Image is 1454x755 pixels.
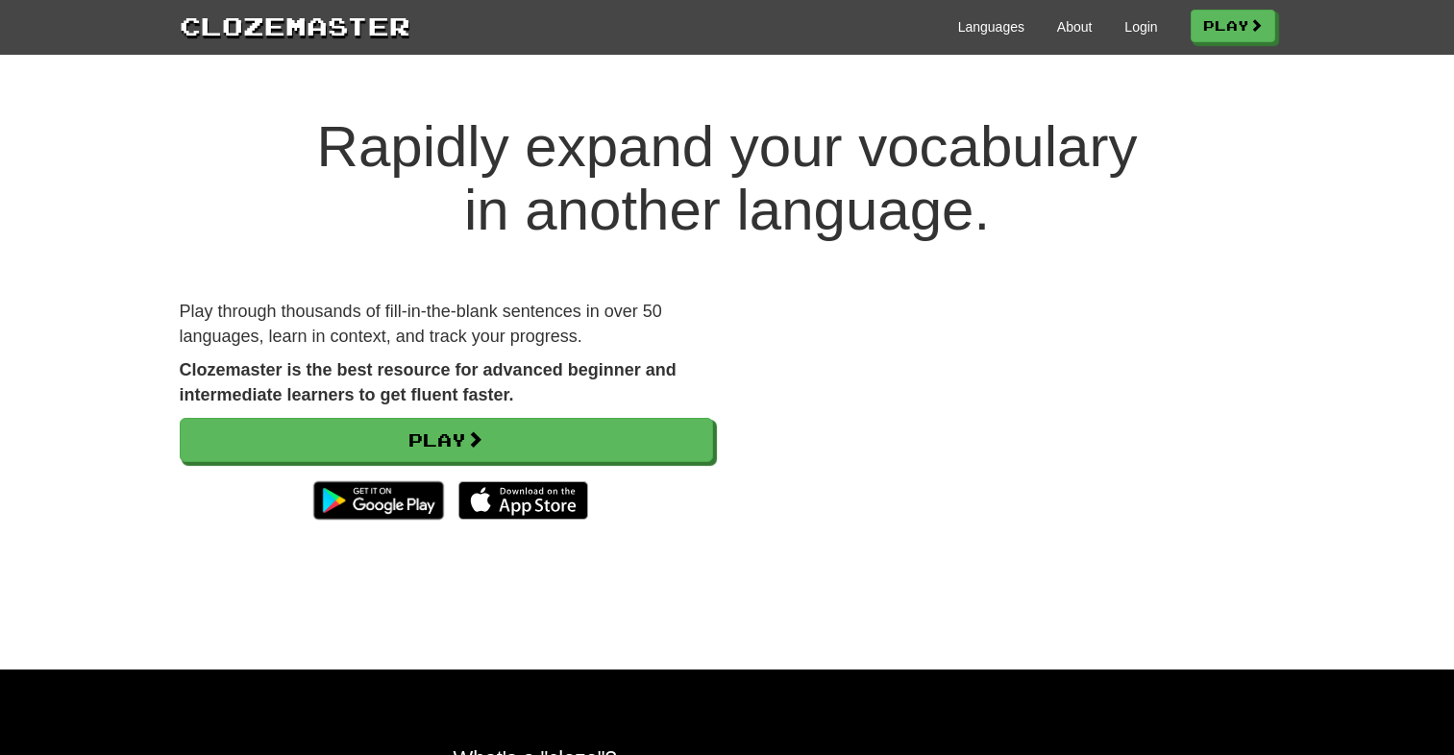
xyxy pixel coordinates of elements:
[180,8,410,43] a: Clozemaster
[1057,17,1093,37] a: About
[458,481,588,520] img: Download_on_the_App_Store_Badge_US-UK_135x40-25178aeef6eb6b83b96f5f2d004eda3bffbb37122de64afbaef7...
[1191,10,1275,42] a: Play
[180,360,677,404] strong: Clozemaster is the best resource for advanced beginner and intermediate learners to get fluent fa...
[180,418,713,462] a: Play
[958,17,1024,37] a: Languages
[180,300,713,349] p: Play through thousands of fill-in-the-blank sentences in over 50 languages, learn in context, and...
[304,472,453,529] img: Get it on Google Play
[1124,17,1157,37] a: Login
